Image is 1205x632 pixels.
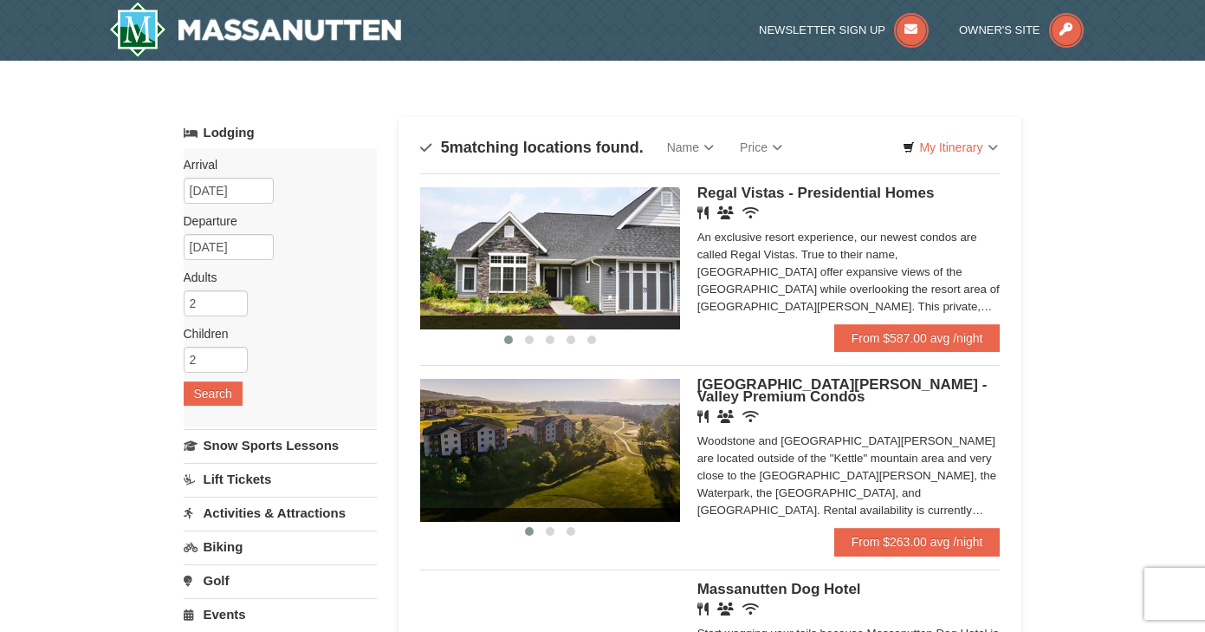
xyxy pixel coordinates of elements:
[697,206,709,219] i: Restaurant
[184,269,364,286] label: Adults
[184,564,377,596] a: Golf
[727,130,795,165] a: Price
[184,429,377,461] a: Snow Sports Lessons
[184,381,243,406] button: Search
[184,463,377,495] a: Lift Tickets
[654,130,727,165] a: Name
[697,603,709,616] i: Restaurant
[759,23,885,36] span: Newsletter Sign Up
[184,497,377,529] a: Activities & Attractions
[697,581,861,597] span: Massanutten Dog Hotel
[891,134,1008,160] a: My Itinerary
[109,2,402,57] a: Massanutten Resort
[834,528,1001,556] a: From $263.00 avg /night
[717,206,734,219] i: Banquet Facilities
[759,23,929,36] a: Newsletter Sign Up
[697,376,988,405] span: [GEOGRAPHIC_DATA][PERSON_NAME] - Valley Premium Condos
[184,212,364,230] label: Departure
[184,156,364,173] label: Arrival
[697,410,709,423] i: Restaurant
[717,603,734,616] i: Banquet Facilities
[109,2,402,57] img: Massanutten Resort Logo
[742,410,759,423] i: Wireless Internet (free)
[697,433,1001,519] div: Woodstone and [GEOGRAPHIC_DATA][PERSON_NAME] are located outside of the "Kettle" mountain area an...
[742,603,759,616] i: Wireless Internet (free)
[184,325,364,342] label: Children
[834,324,1001,352] a: From $587.00 avg /night
[697,185,935,201] span: Regal Vistas - Presidential Homes
[697,229,1001,316] div: An exclusive resort experience, our newest condos are called Regal Vistas. True to their name, [G...
[717,410,734,423] i: Banquet Facilities
[184,598,377,630] a: Events
[959,23,1084,36] a: Owner's Site
[742,206,759,219] i: Wireless Internet (free)
[184,531,377,563] a: Biking
[184,117,377,148] a: Lodging
[959,23,1040,36] span: Owner's Site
